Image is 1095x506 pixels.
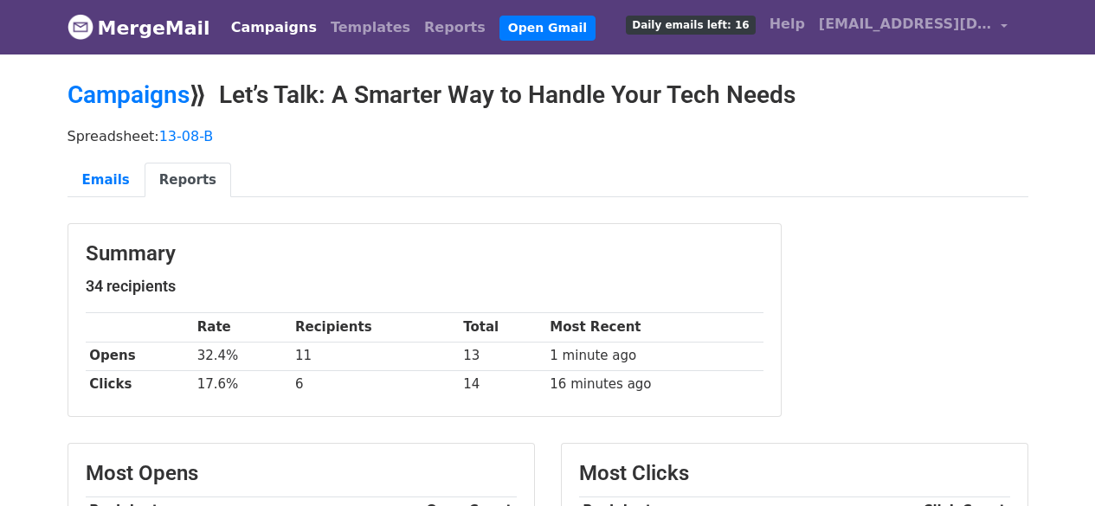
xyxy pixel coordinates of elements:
[291,313,459,342] th: Recipients
[86,277,763,296] h5: 34 recipients
[86,241,763,266] h3: Summary
[68,80,190,109] a: Campaigns
[145,163,231,198] a: Reports
[224,10,324,45] a: Campaigns
[763,7,812,42] a: Help
[619,7,762,42] a: Daily emails left: 16
[193,313,291,342] th: Rate
[546,313,763,342] th: Most Recent
[193,342,291,370] td: 32.4%
[86,342,193,370] th: Opens
[68,127,1028,145] p: Spreadsheet:
[324,10,417,45] a: Templates
[579,461,1010,486] h3: Most Clicks
[417,10,493,45] a: Reports
[626,16,755,35] span: Daily emails left: 16
[819,14,992,35] span: [EMAIL_ADDRESS][DOMAIN_NAME]
[459,313,545,342] th: Total
[459,370,545,399] td: 14
[459,342,545,370] td: 13
[159,128,214,144] a: 13-08-B
[86,461,517,486] h3: Most Opens
[86,370,193,399] th: Clicks
[68,10,210,46] a: MergeMail
[68,14,93,40] img: MergeMail logo
[546,342,763,370] td: 1 minute ago
[546,370,763,399] td: 16 minutes ago
[193,370,291,399] td: 17.6%
[291,342,459,370] td: 11
[291,370,459,399] td: 6
[499,16,596,41] a: Open Gmail
[812,7,1014,48] a: [EMAIL_ADDRESS][DOMAIN_NAME]
[68,163,145,198] a: Emails
[68,80,1028,110] h2: ⟫ Let’s Talk: A Smarter Way to Handle Your Tech Needs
